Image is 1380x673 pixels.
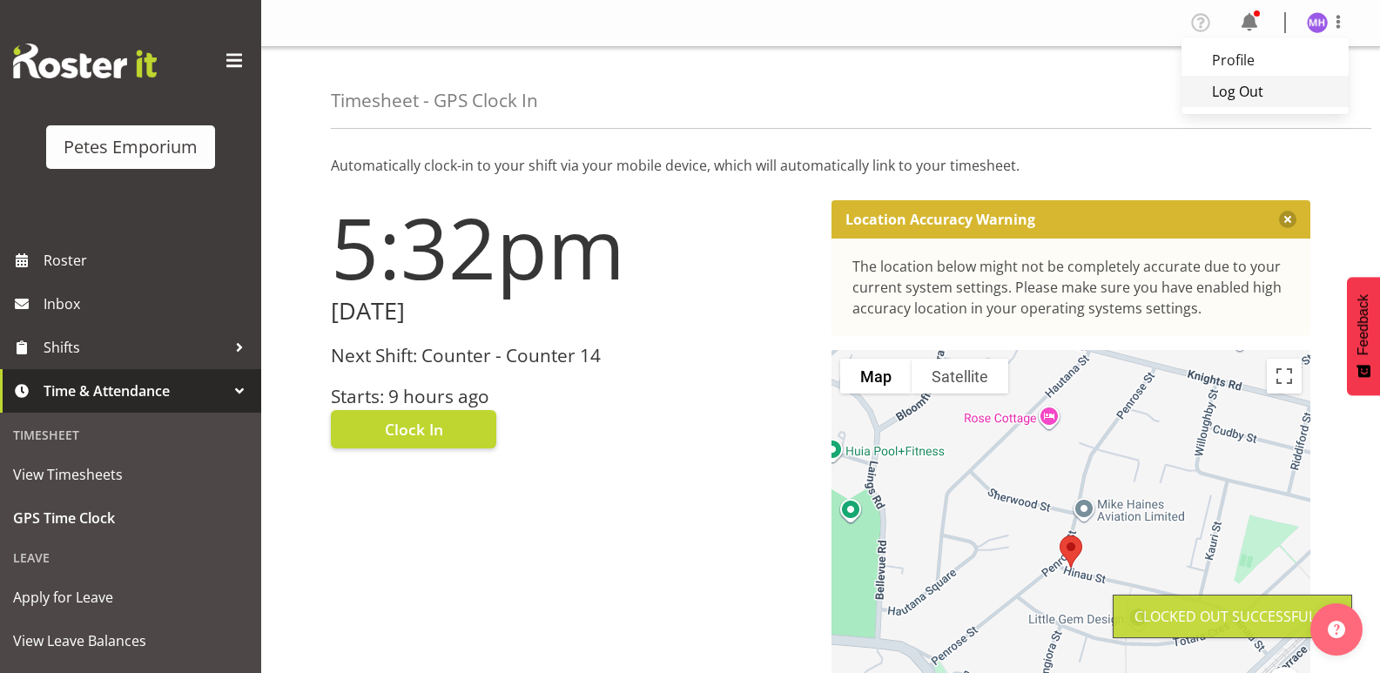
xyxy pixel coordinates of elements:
div: Petes Emporium [64,134,198,160]
button: Show satellite imagery [912,359,1008,394]
img: Rosterit website logo [13,44,157,78]
a: View Timesheets [4,453,257,496]
a: View Leave Balances [4,619,257,663]
button: Clock In [331,410,496,448]
span: Shifts [44,334,226,360]
button: Feedback - Show survey [1347,277,1380,395]
span: Roster [44,247,252,273]
span: Clock In [385,418,443,441]
p: Automatically clock-in to your shift via your mobile device, which will automatically link to you... [331,155,1310,176]
div: Clocked out Successfully [1134,606,1330,627]
span: View Timesheets [13,461,248,488]
p: Location Accuracy Warning [845,211,1035,228]
span: Time & Attendance [44,378,226,404]
button: Close message [1279,211,1296,228]
a: Apply for Leave [4,575,257,619]
h3: Next Shift: Counter - Counter 14 [331,346,811,366]
h2: [DATE] [331,298,811,325]
a: GPS Time Clock [4,496,257,540]
h1: 5:32pm [331,200,811,294]
span: Feedback [1356,294,1371,355]
img: mackenzie-halford4471.jpg [1307,12,1328,33]
span: Inbox [44,291,252,317]
div: Leave [4,540,257,575]
a: Profile [1181,44,1349,76]
div: The location below might not be completely accurate due to your current system settings. Please m... [852,256,1290,319]
span: GPS Time Clock [13,505,248,531]
div: Timesheet [4,417,257,453]
button: Show street map [840,359,912,394]
a: Log Out [1181,76,1349,107]
button: Toggle fullscreen view [1267,359,1302,394]
h4: Timesheet - GPS Clock In [331,91,538,111]
span: Apply for Leave [13,584,248,610]
h3: Starts: 9 hours ago [331,387,811,407]
span: View Leave Balances [13,628,248,654]
img: help-xxl-2.png [1328,621,1345,638]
